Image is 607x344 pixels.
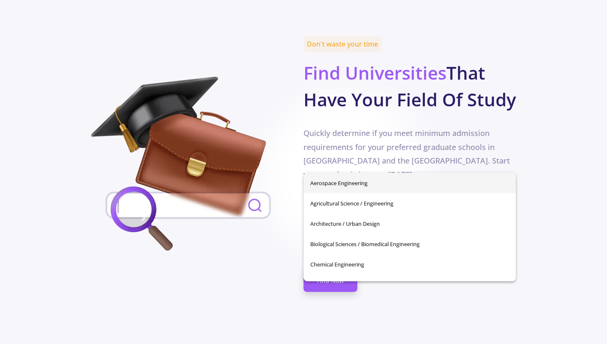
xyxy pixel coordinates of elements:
[310,214,509,234] span: Architecture / Urban Design
[310,275,509,295] span: Chemistry
[310,173,509,193] span: Aerospace Engineering
[303,128,510,179] span: Quickly determine if you meet minimum admission requirements for your preferred graduate schools ...
[310,193,509,214] span: Agricultural Science / Engineering
[310,254,509,275] span: Chemical Engineering
[303,36,381,52] span: Don't waste your time
[303,61,446,85] span: Find Universities
[310,234,509,254] span: Biological Sciences / Biomedical Engineering
[303,61,516,111] b: That Have Your Field Of Study
[91,77,286,255] img: field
